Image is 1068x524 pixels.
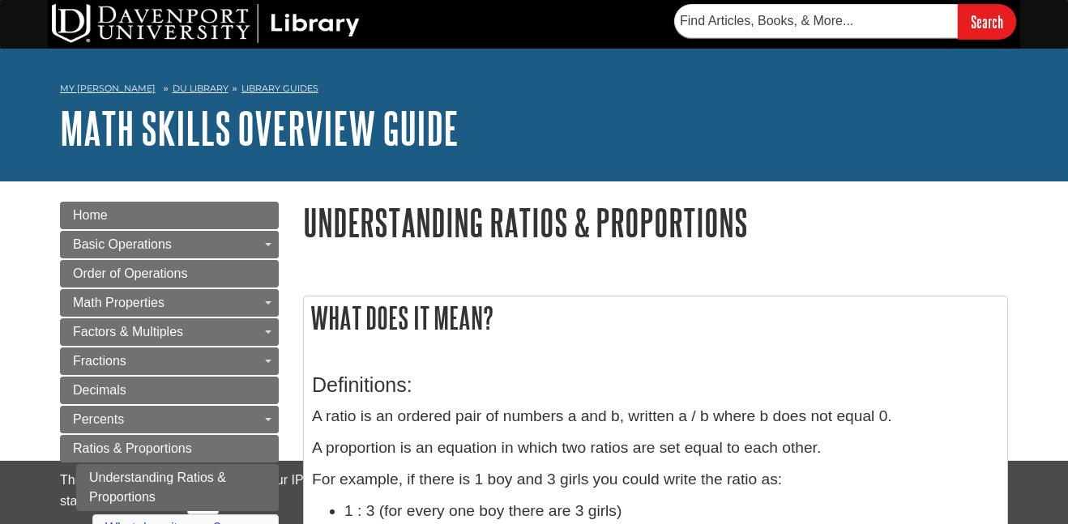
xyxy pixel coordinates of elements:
a: Fractions [60,347,279,375]
span: Fractions [73,354,126,368]
form: Searches DU Library's articles, books, and more [674,4,1016,39]
span: Home [73,208,108,222]
span: Basic Operations [73,237,172,251]
a: Math Skills Overview Guide [60,103,459,153]
li: 1 : 3 (for every one boy there are 3 girls) [344,500,999,523]
a: Home [60,202,279,229]
a: Order of Operations [60,260,279,288]
nav: breadcrumb [60,78,1008,104]
a: Percents [60,406,279,433]
p: For example, if there is 1 boy and 3 girls you could write the ratio as: [312,468,999,492]
input: Find Articles, Books, & More... [674,4,958,38]
p: A ratio is an ordered pair of numbers a and b, written a / b where b does not equal 0. [312,405,999,428]
a: Math Properties [60,289,279,317]
h1: Understanding Ratios & Proportions [303,202,1008,243]
p: A proportion is an equation in which two ratios are set equal to each other. [312,437,999,460]
a: Ratios & Proportions [60,435,279,462]
h3: Definitions: [312,373,999,397]
a: Library Guides [241,83,318,94]
a: Understanding Ratios & Proportions [76,464,279,511]
span: Percents [73,412,124,426]
span: Factors & Multiples [73,325,183,339]
a: Factors & Multiples [60,318,279,346]
h2: What does it mean? [304,296,1007,339]
img: DU Library [52,4,360,43]
a: Decimals [60,377,279,404]
span: Decimals [73,383,126,397]
a: Basic Operations [60,231,279,258]
a: DU Library [173,83,229,94]
span: Order of Operations [73,266,187,280]
a: My [PERSON_NAME] [60,82,156,96]
span: Math Properties [73,296,164,309]
input: Search [958,4,1016,39]
span: Ratios & Proportions [73,441,192,455]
